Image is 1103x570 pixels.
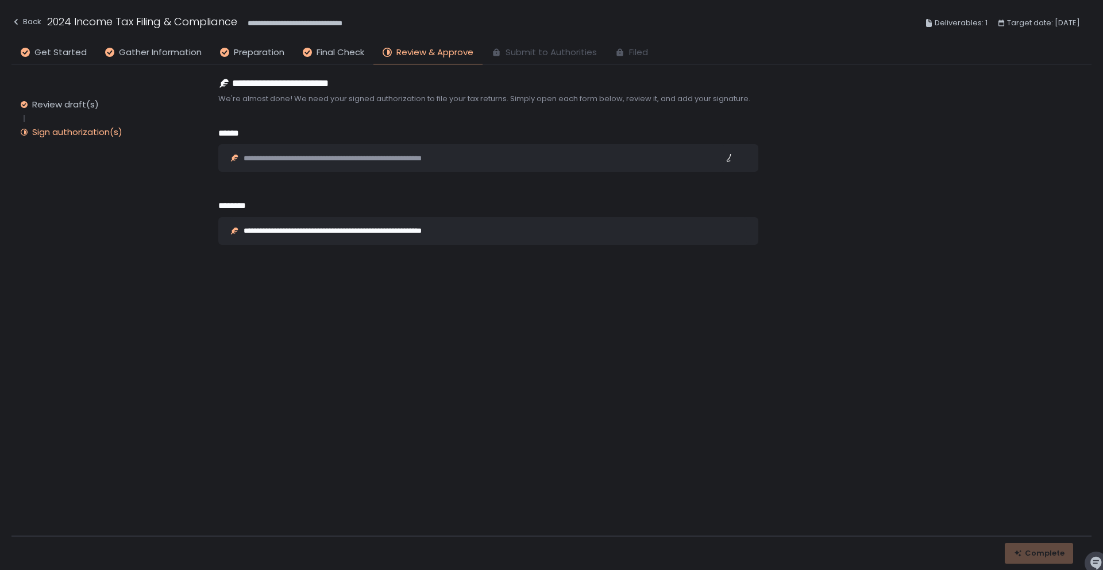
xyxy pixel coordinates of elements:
[119,46,202,59] span: Gather Information
[234,46,284,59] span: Preparation
[629,46,648,59] span: Filed
[1007,16,1080,30] span: Target date: [DATE]
[34,46,87,59] span: Get Started
[317,46,364,59] span: Final Check
[32,126,122,138] div: Sign authorization(s)
[506,46,597,59] span: Submit to Authorities
[396,46,473,59] span: Review & Approve
[935,16,988,30] span: Deliverables: 1
[218,94,758,104] span: We're almost done! We need your signed authorization to file your tax returns. Simply open each f...
[32,99,99,110] div: Review draft(s)
[47,14,237,29] h1: 2024 Income Tax Filing & Compliance
[11,15,41,29] div: Back
[11,14,41,33] button: Back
